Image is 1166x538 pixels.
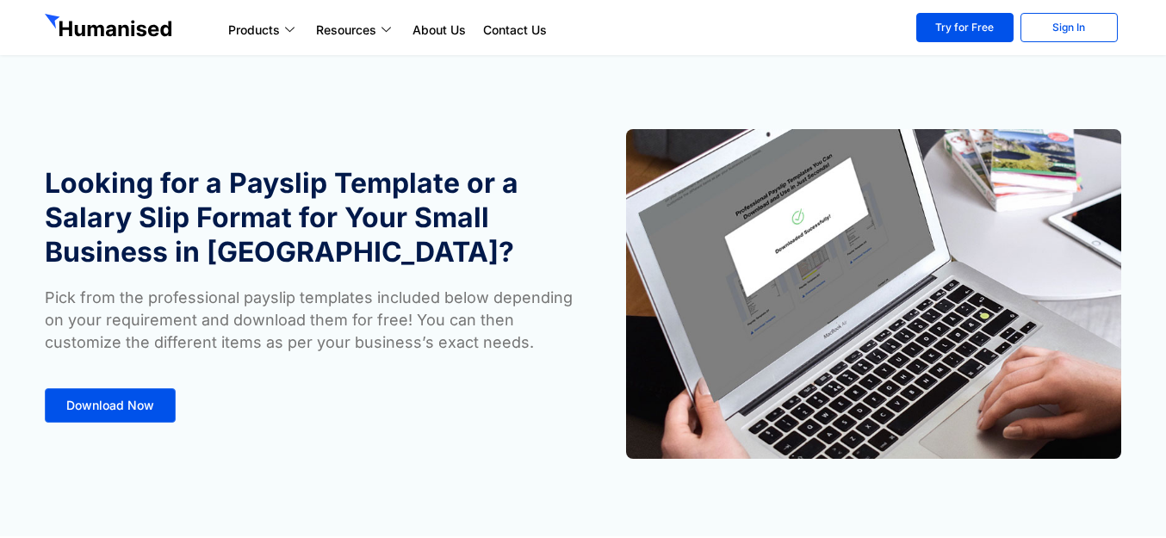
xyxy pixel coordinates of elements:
h1: Looking for a Payslip Template or a Salary Slip Format for Your Small Business in [GEOGRAPHIC_DATA]? [45,166,574,269]
a: Try for Free [916,13,1014,42]
p: Pick from the professional payslip templates included below depending on your requirement and dow... [45,287,574,354]
a: Contact Us [474,20,555,40]
a: About Us [404,20,474,40]
a: Download Now [45,388,176,423]
img: GetHumanised Logo [45,14,176,41]
span: Download Now [66,399,154,411]
a: Sign In [1020,13,1118,42]
a: Resources [307,20,404,40]
a: Products [220,20,307,40]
